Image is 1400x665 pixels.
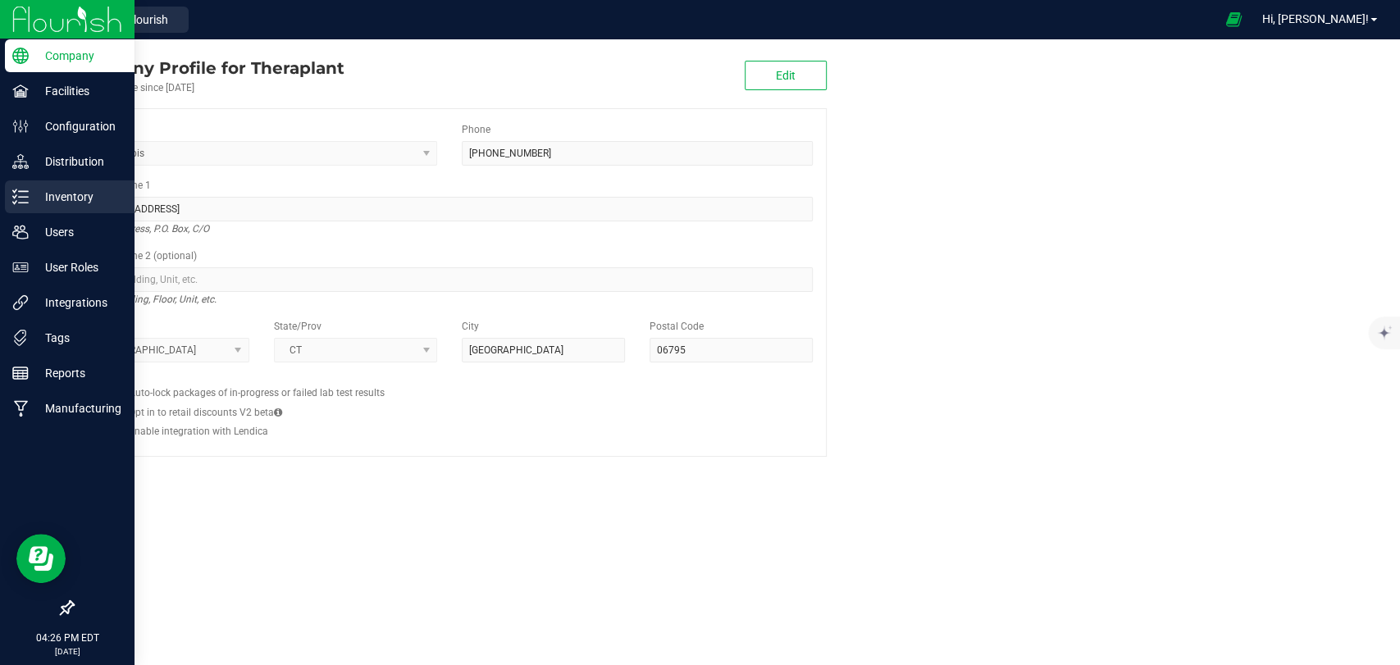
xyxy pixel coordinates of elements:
inline-svg: Distribution [12,153,29,170]
inline-svg: Users [12,224,29,240]
label: Auto-lock packages of in-progress or failed lab test results [129,385,385,400]
span: Open Ecommerce Menu [1215,3,1252,35]
span: Edit [776,69,796,82]
p: Users [29,222,127,242]
inline-svg: Manufacturing [12,400,29,417]
input: Suite, Building, Unit, etc. [86,267,813,292]
inline-svg: Inventory [12,189,29,205]
inline-svg: Reports [12,365,29,381]
h2: Configs [86,375,813,385]
input: Address [86,197,813,221]
input: Postal Code [650,338,813,362]
label: Opt in to retail discounts V2 beta [129,405,282,420]
p: [DATE] [7,645,127,658]
p: Inventory [29,187,127,207]
input: City [462,338,625,362]
inline-svg: Company [12,48,29,64]
p: Company [29,46,127,66]
label: Phone [462,122,490,137]
div: Theraplant [72,56,344,80]
inline-svg: Tags [12,330,29,346]
div: Account active since [DATE] [72,80,344,95]
p: Tags [29,328,127,348]
p: Reports [29,363,127,383]
p: Configuration [29,116,127,136]
inline-svg: Integrations [12,294,29,311]
label: Enable integration with Lendica [129,424,268,439]
p: Facilities [29,81,127,101]
label: City [462,319,479,334]
p: Manufacturing [29,399,127,418]
inline-svg: Facilities [12,83,29,99]
iframe: Resource center [16,534,66,583]
p: 04:26 PM EDT [7,631,127,645]
p: User Roles [29,257,127,277]
p: Integrations [29,293,127,312]
inline-svg: Configuration [12,118,29,134]
label: Address Line 2 (optional) [86,248,197,263]
i: Suite, Building, Floor, Unit, etc. [86,289,217,309]
i: Street address, P.O. Box, C/O [86,219,209,239]
input: (123) 456-7890 [462,141,813,166]
span: Hi, [PERSON_NAME]! [1262,12,1369,25]
inline-svg: User Roles [12,259,29,276]
label: Postal Code [650,319,704,334]
p: Distribution [29,152,127,171]
button: Edit [745,61,827,90]
label: State/Prov [274,319,321,334]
